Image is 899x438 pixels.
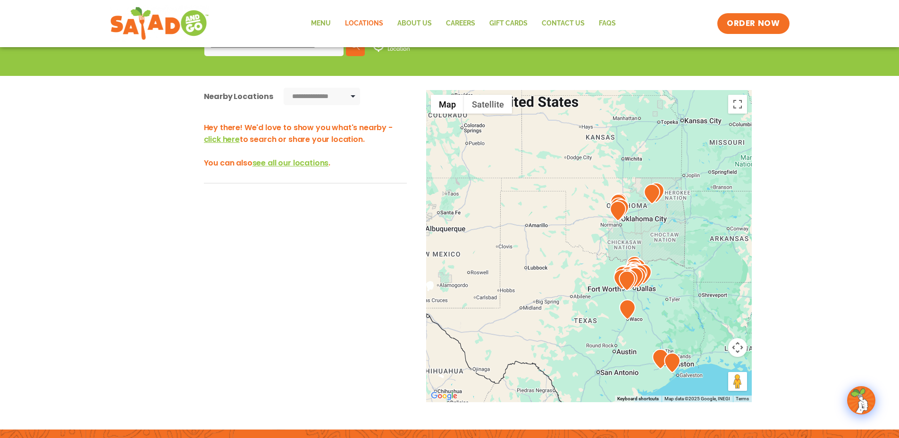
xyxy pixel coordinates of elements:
[535,13,592,34] a: Contact Us
[592,13,623,34] a: FAQs
[431,95,464,114] button: Show street map
[728,372,747,391] button: Drag Pegman onto the map to open Street View
[110,5,210,42] img: new-SAG-logo-768×292
[439,13,482,34] a: Careers
[252,157,329,168] span: see all our locations
[664,396,730,401] span: Map data ©2025 Google, INEGI
[338,13,390,34] a: Locations
[204,91,273,102] div: Nearby Locations
[304,13,623,34] nav: Menu
[728,338,747,357] button: Map camera controls
[464,95,512,114] button: Show satellite imagery
[617,396,659,402] button: Keyboard shortcuts
[428,390,460,402] a: Open this area in Google Maps (opens a new window)
[717,13,789,34] a: ORDER NOW
[848,387,874,413] img: wpChatIcon
[204,134,240,145] span: click here
[727,18,780,29] span: ORDER NOW
[482,13,535,34] a: GIFT CARDS
[728,95,747,114] button: Toggle fullscreen view
[304,13,338,34] a: Menu
[428,390,460,402] img: Google
[390,13,439,34] a: About Us
[204,122,407,169] h3: Hey there! We'd love to show you what's nearby - to search or share your location. You can also .
[736,396,749,401] a: Terms (opens in new tab)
